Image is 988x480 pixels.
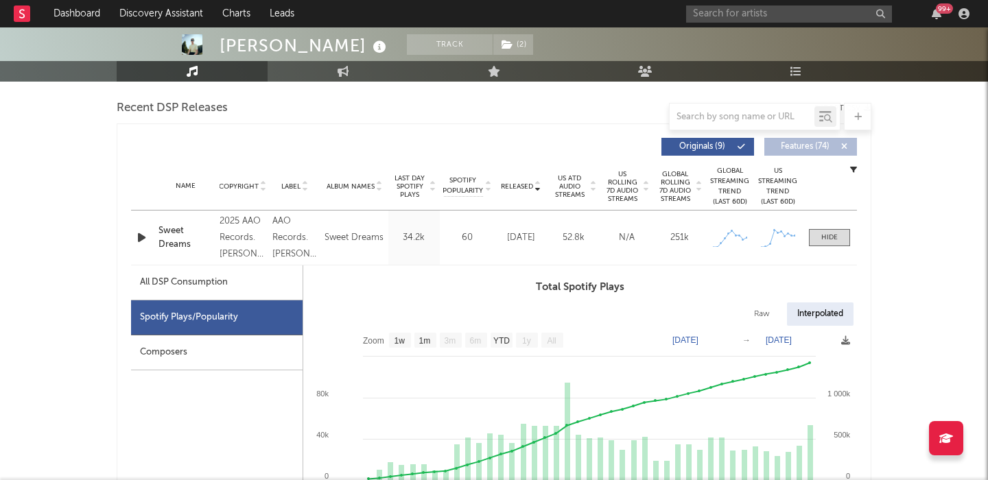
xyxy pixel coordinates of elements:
text: YTD [493,336,510,346]
text: 1m [419,336,431,346]
div: 60 [443,231,491,245]
text: 6m [470,336,482,346]
div: Raw [744,302,780,326]
div: AAO Records. [PERSON_NAME] appears by courtesy of Universal Music G [272,213,318,263]
text: 40k [316,431,329,439]
input: Search by song name or URL [670,112,814,123]
span: Album Names [327,182,375,191]
text: 1y [522,336,531,346]
text: 1w [395,336,405,346]
span: US ATD Audio Streams [551,174,589,199]
button: Originals(9) [661,138,754,156]
div: 52.8k [551,231,597,245]
text: 0 [846,472,850,480]
span: US Rolling 7D Audio Streams [604,170,642,203]
span: Label [281,182,301,191]
div: US Streaming Trend (Last 60D) [757,166,799,207]
div: Spotify Plays/Popularity [131,300,303,335]
text: All [547,336,556,346]
text: 3m [445,336,456,346]
div: All DSP Consumption [140,274,228,291]
div: Name [158,181,213,191]
span: Global Rolling 7D Audio Streams [657,170,694,203]
span: Features ( 74 ) [773,143,836,151]
text: 500k [834,431,850,439]
button: Track [407,34,493,55]
div: 99 + [936,3,953,14]
div: [DATE] [498,231,544,245]
a: Sweet Dreams [158,224,213,251]
div: All DSP Consumption [131,265,303,300]
h3: Total Spotify Plays [303,279,857,296]
text: 1 000k [827,389,851,398]
text: 0 [325,472,329,480]
div: Sweet Dreams [325,230,384,246]
span: Originals ( 9 ) [670,143,733,151]
span: Copyright [219,182,259,191]
div: [PERSON_NAME] [220,34,390,57]
div: Global Streaming Trend (Last 60D) [709,166,751,207]
div: Composers [131,335,303,370]
text: 80k [316,389,329,398]
button: (2) [493,34,533,55]
span: Released [501,182,533,191]
span: Last Day Spotify Plays [392,174,428,199]
text: Zoom [363,336,384,346]
span: Recent DSP Releases [117,100,228,117]
div: N/A [604,231,650,245]
div: 251k [657,231,703,245]
div: 2025 AAO Records. [PERSON_NAME] appears by courtesy of Universal Music G [220,213,265,263]
span: ( 2 ) [493,34,534,55]
button: Features(74) [764,138,857,156]
button: 99+ [932,8,941,19]
div: Interpolated [787,302,854,326]
text: [DATE] [766,335,792,345]
input: Search for artists [686,5,892,23]
span: Spotify Popularity [443,176,483,196]
div: 34.2k [392,231,436,245]
text: → [742,335,751,345]
text: [DATE] [672,335,698,345]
